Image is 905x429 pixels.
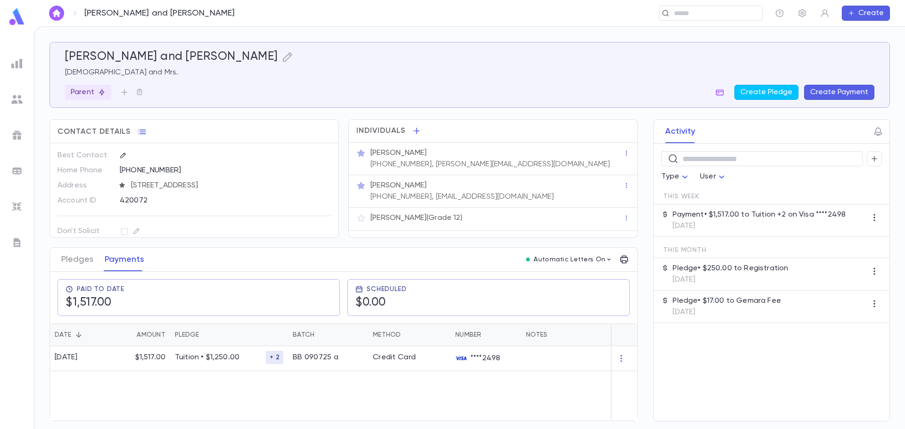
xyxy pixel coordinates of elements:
[77,285,124,293] span: Paid To Date
[700,168,727,186] div: User
[293,353,338,362] div: BB 090725 a
[266,354,283,361] span: + 2
[673,210,846,219] p: Payment • $1,517.00 to Tuition +2 on Visa ****2498
[50,324,114,346] div: Date
[55,324,71,346] div: Date
[58,178,112,193] p: Address
[51,9,62,17] img: home_white.a664292cf8c1dea59945f0da9f25487c.svg
[368,324,451,346] div: Method
[370,213,462,223] p: [PERSON_NAME] (Grade 12)
[370,192,554,202] p: [PHONE_NUMBER], [EMAIL_ADDRESS][DOMAIN_NAME]
[673,275,788,284] p: [DATE]
[120,163,331,177] div: [PHONE_NUMBER]
[373,353,416,362] div: Credit Card
[11,58,23,69] img: reports_grey.c525e4749d1bce6a11f5fe2a8de1b229.svg
[673,264,788,273] p: Pledge • $250.00 to Registration
[367,285,407,293] span: Scheduled
[734,85,798,100] button: Create Pledge
[700,173,716,180] span: User
[293,324,314,346] div: Batch
[534,256,605,263] p: Automatic Letters On
[661,173,679,180] span: Type
[66,296,112,310] h5: $1,517.00
[71,327,86,342] button: Sort
[71,88,106,97] p: Parent
[11,130,23,141] img: campaigns_grey.99e729a5f7ee94e3726e6486bddda8f1.svg
[663,193,699,200] span: This Week
[288,324,368,346] div: Batch
[455,324,482,346] div: Number
[842,6,890,21] button: Create
[355,296,386,310] h5: $0.00
[114,324,170,346] div: Amount
[84,8,235,18] p: [PERSON_NAME] and [PERSON_NAME]
[127,181,332,190] span: [STREET_ADDRESS]
[11,165,23,177] img: batches_grey.339ca447c9d9533ef1741baa751efc33.svg
[663,246,706,254] span: This Month
[661,168,691,186] div: Type
[65,85,111,100] div: Parent
[673,221,846,231] p: [DATE]
[11,94,23,105] img: students_grey.60c7aba0da46da39d6d829b817ac14fc.svg
[804,85,874,100] button: Create Payment
[175,353,266,364] p: Tuition • $1,250.00
[373,324,401,346] div: Method
[451,324,521,346] div: Number
[673,296,781,306] p: Pledge • $17.00 to Gemara Fee
[58,148,112,163] p: Best Contact
[665,120,695,143] button: Activity
[673,308,781,317] p: [DATE]
[58,163,112,178] p: Home Phone
[135,353,165,362] p: $1,517.00
[105,248,144,271] button: Payments
[170,324,288,346] div: Pledge
[370,160,610,169] p: [PHONE_NUMBER], [PERSON_NAME][EMAIL_ADDRESS][DOMAIN_NAME]
[356,126,405,136] span: Individuals
[370,148,427,158] p: [PERSON_NAME]
[58,224,112,239] p: Don't Solicit
[65,50,278,64] h5: [PERSON_NAME] and [PERSON_NAME]
[11,201,23,212] img: imports_grey.530a8a0e642e233f2baf0ef88e8c9fcb.svg
[58,193,112,208] p: Account ID
[8,8,26,26] img: logo
[370,181,427,190] p: [PERSON_NAME]
[521,324,639,346] div: Notes
[11,237,23,248] img: letters_grey.7941b92b52307dd3b8a917253454ce1c.svg
[58,127,131,137] span: Contact Details
[120,193,284,207] div: 420072
[137,324,165,346] div: Amount
[61,248,93,271] button: Pledges
[65,68,874,77] p: [DEMOGRAPHIC_DATA] and Mrs.
[526,324,547,346] div: Notes
[55,353,78,362] div: [DATE]
[266,351,283,364] div: + 2
[522,253,617,266] button: Automatic Letters On
[175,324,199,346] div: Pledge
